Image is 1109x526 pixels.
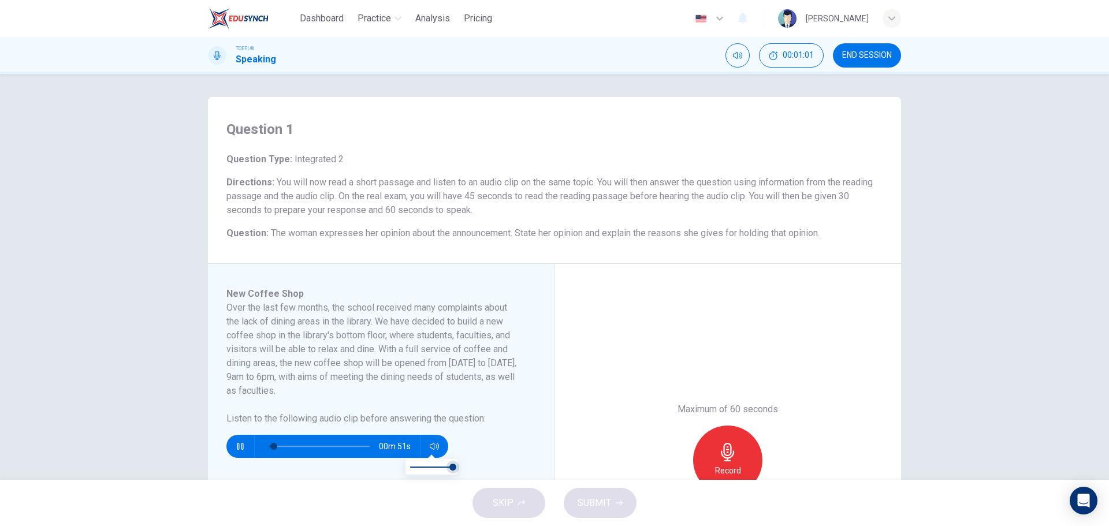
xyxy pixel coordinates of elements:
span: Practice [358,12,391,25]
h4: Question 1 [226,120,883,139]
button: Pricing [459,8,497,29]
span: Integrated 2 [292,154,344,165]
h6: Maximum of 60 seconds [678,402,778,416]
span: You will now read a short passage and listen to an audio clip on the same topic. You will then an... [226,177,873,215]
button: Dashboard [295,8,348,29]
div: [PERSON_NAME] [806,12,869,25]
h6: Question : [226,226,883,240]
span: Dashboard [300,12,344,25]
span: TOEFL® [236,44,254,53]
button: Practice [353,8,406,29]
img: EduSynch logo [208,7,269,30]
span: New Coffee Shop [226,288,304,299]
img: en [694,14,708,23]
h6: Question Type : [226,152,883,166]
button: 00:01:01 [759,43,824,68]
span: Pricing [464,12,492,25]
a: EduSynch logo [208,7,295,30]
button: Analysis [411,8,455,29]
h6: Directions : [226,176,883,217]
span: The woman expresses her opinion about the announcement. State her opinion and explain the reasons... [271,227,820,238]
img: Profile picture [778,9,797,28]
span: Analysis [415,12,450,25]
h6: Over the last few months, the school received many complaints about the lack of dining areas in t... [226,301,522,398]
h1: Speaking [236,53,276,66]
span: END SESSION [842,51,892,60]
div: Mute [725,43,750,68]
button: Record [693,426,762,495]
span: 00:01:01 [783,51,814,60]
div: Hide [759,43,824,68]
span: 00m 51s [379,435,420,458]
button: END SESSION [833,43,901,68]
h6: Listen to the following audio clip before answering the question : [226,412,522,426]
h6: Record [715,464,741,477]
div: Open Intercom Messenger [1070,487,1097,514]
